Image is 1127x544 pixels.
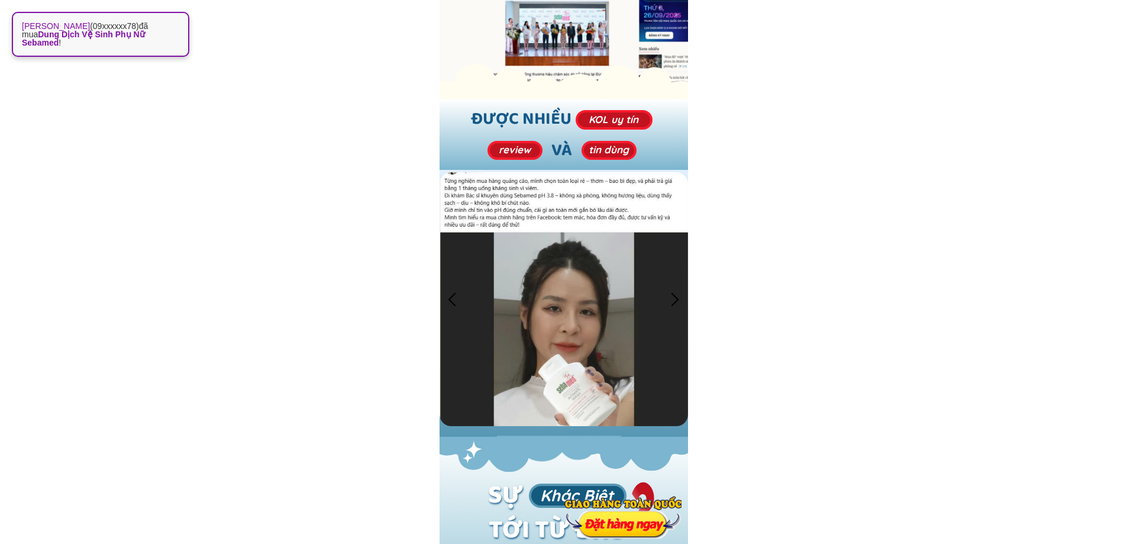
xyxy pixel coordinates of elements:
[22,30,145,47] span: Dung Dịch Vệ Sinh Phụ Nữ Sebamed
[93,21,136,31] span: 09xxxxxx78
[450,107,593,134] h2: ĐƯỢC NHIỀU
[577,112,650,127] h3: KOL uy tín
[489,142,541,157] h3: review
[529,484,624,508] h3: Khác Biệt
[583,142,635,157] h3: tin dùng
[463,478,548,519] h1: SỰ
[22,22,179,47] p: ( ) đã mua !
[490,139,634,166] h2: VÀ
[22,21,90,31] strong: [PERSON_NAME]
